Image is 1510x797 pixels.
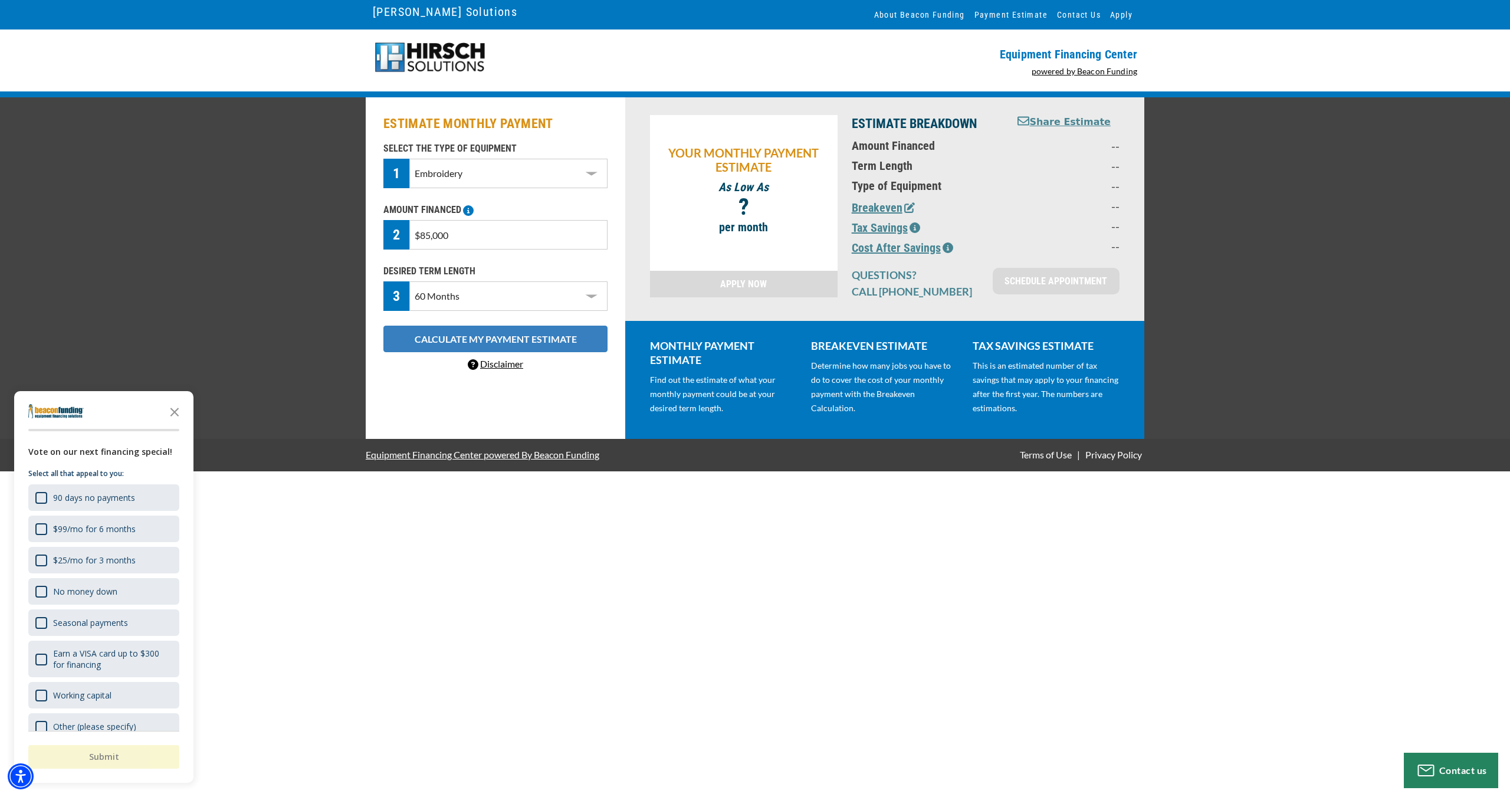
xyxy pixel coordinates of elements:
span: Contact us [1439,765,1487,776]
button: CALCULATE MY PAYMENT ESTIMATE [383,326,608,352]
button: Contact us [1404,753,1498,788]
p: Amount Financed [852,139,1002,153]
div: 1 [383,159,409,188]
a: Terms of Use - open in a new tab [1017,449,1074,460]
p: -- [1016,199,1120,213]
p: Type of Equipment [852,179,1002,193]
div: 90 days no payments [53,492,135,503]
p: ESTIMATE BREAKDOWN [852,115,1002,133]
p: -- [1016,139,1120,153]
div: Other (please specify) [28,713,179,740]
div: Earn a VISA card up to $300 for financing [53,648,172,670]
div: No money down [53,586,117,597]
a: powered by Beacon Funding - open in a new tab [1032,66,1138,76]
p: Determine how many jobs you have to do to cover the cost of your monthly payment with the Breakev... [811,359,958,415]
p: AMOUNT FINANCED [383,203,608,217]
div: Other (please specify) [53,721,136,732]
p: -- [1016,219,1120,233]
a: Disclaimer [468,358,523,369]
p: Equipment Financing Center [762,47,1137,61]
button: Close the survey [163,399,186,423]
button: Tax Savings [852,219,920,237]
div: Working capital [53,690,111,701]
p: -- [1016,239,1120,253]
div: Vote on our next financing special! [28,445,179,458]
button: Cost After Savings [852,239,953,257]
span: | [1077,449,1080,460]
div: 2 [383,220,409,250]
div: Seasonal payments [53,617,128,628]
p: As Low As [656,180,832,194]
p: Term Length [852,159,1002,173]
p: BREAKEVEN ESTIMATE [811,339,958,353]
div: Working capital [28,682,179,709]
a: Equipment Financing Center powered By Beacon Funding - open in a new tab [366,440,599,469]
p: per month [656,220,832,234]
div: Earn a VISA card up to $300 for financing [28,641,179,677]
div: $99/mo for 6 months [28,516,179,542]
div: Survey [14,391,193,783]
p: This is an estimated number of tax savings that may apply to your financing after the first year.... [973,359,1120,415]
p: Select all that appeal to you: [28,468,179,480]
p: YOUR MONTHLY PAYMENT ESTIMATE [656,146,832,174]
div: 3 [383,281,409,311]
a: [PERSON_NAME] Solutions [373,2,517,22]
p: ? [656,200,832,214]
p: -- [1016,159,1120,173]
a: Privacy Policy - open in a new tab [1083,449,1144,460]
p: CALL [PHONE_NUMBER] [852,284,979,299]
img: Company logo [28,404,84,418]
p: MONTHLY PAYMENT ESTIMATE [650,339,797,367]
p: SELECT THE TYPE OF EQUIPMENT [383,142,608,156]
p: TAX SAVINGS ESTIMATE [973,339,1120,353]
div: $25/mo for 3 months [28,547,179,573]
img: logo [373,41,487,74]
div: 90 days no payments [28,484,179,511]
a: APPLY NOW [650,271,838,297]
button: Breakeven [852,199,915,217]
p: -- [1016,179,1120,193]
div: No money down [28,578,179,605]
div: $25/mo for 3 months [53,555,136,566]
p: QUESTIONS? [852,268,979,282]
button: Submit [28,745,179,769]
div: Accessibility Menu [8,763,34,789]
p: Find out the estimate of what your monthly payment could be at your desired term length. [650,373,797,415]
div: Seasonal payments [28,609,179,636]
input: $ [409,220,608,250]
div: $99/mo for 6 months [53,523,136,534]
button: Share Estimate [1017,115,1111,130]
p: DESIRED TERM LENGTH [383,264,608,278]
a: SCHEDULE APPOINTMENT [993,268,1120,294]
h2: ESTIMATE MONTHLY PAYMENT [383,115,608,133]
